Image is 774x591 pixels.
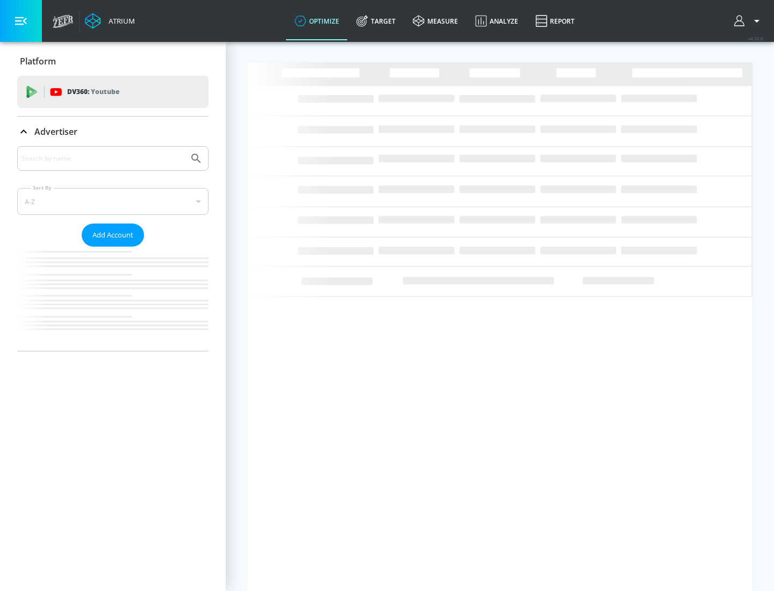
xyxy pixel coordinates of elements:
div: Advertiser [17,117,209,147]
p: Platform [20,55,56,67]
span: Add Account [92,229,133,241]
a: measure [404,2,467,40]
div: Advertiser [17,146,209,351]
nav: list of Advertiser [17,247,209,351]
button: Add Account [82,224,144,247]
input: Search by name [21,152,184,165]
div: Atrium [104,16,135,26]
p: Advertiser [34,126,77,138]
a: Analyze [467,2,527,40]
div: Platform [17,46,209,76]
p: DV360: [67,86,119,98]
span: v 4.32.0 [748,35,763,41]
a: Report [527,2,583,40]
p: Youtube [91,86,119,97]
a: optimize [286,2,348,40]
a: Atrium [85,13,135,29]
div: DV360: Youtube [17,76,209,108]
div: A-Z [17,188,209,215]
label: Sort By [31,184,54,191]
a: Target [348,2,404,40]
